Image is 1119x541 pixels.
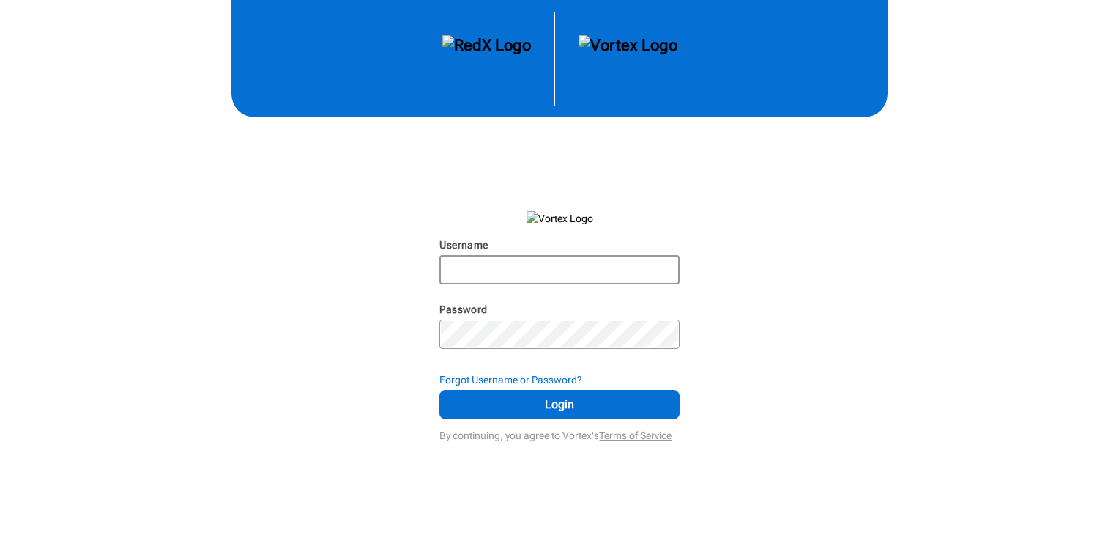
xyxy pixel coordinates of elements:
button: Login [439,390,679,419]
label: Username [439,239,488,251]
strong: Forgot Username or Password? [439,374,582,386]
div: Forgot Username or Password? [439,372,679,387]
div: By continuing, you agree to Vortex's [439,422,679,443]
img: RedX Logo [442,35,531,82]
span: Login [458,396,661,413]
img: Vortex Logo [579,35,677,82]
img: Vortex Logo [527,211,593,226]
a: Terms of Service [599,430,672,441]
label: Password [439,303,487,315]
